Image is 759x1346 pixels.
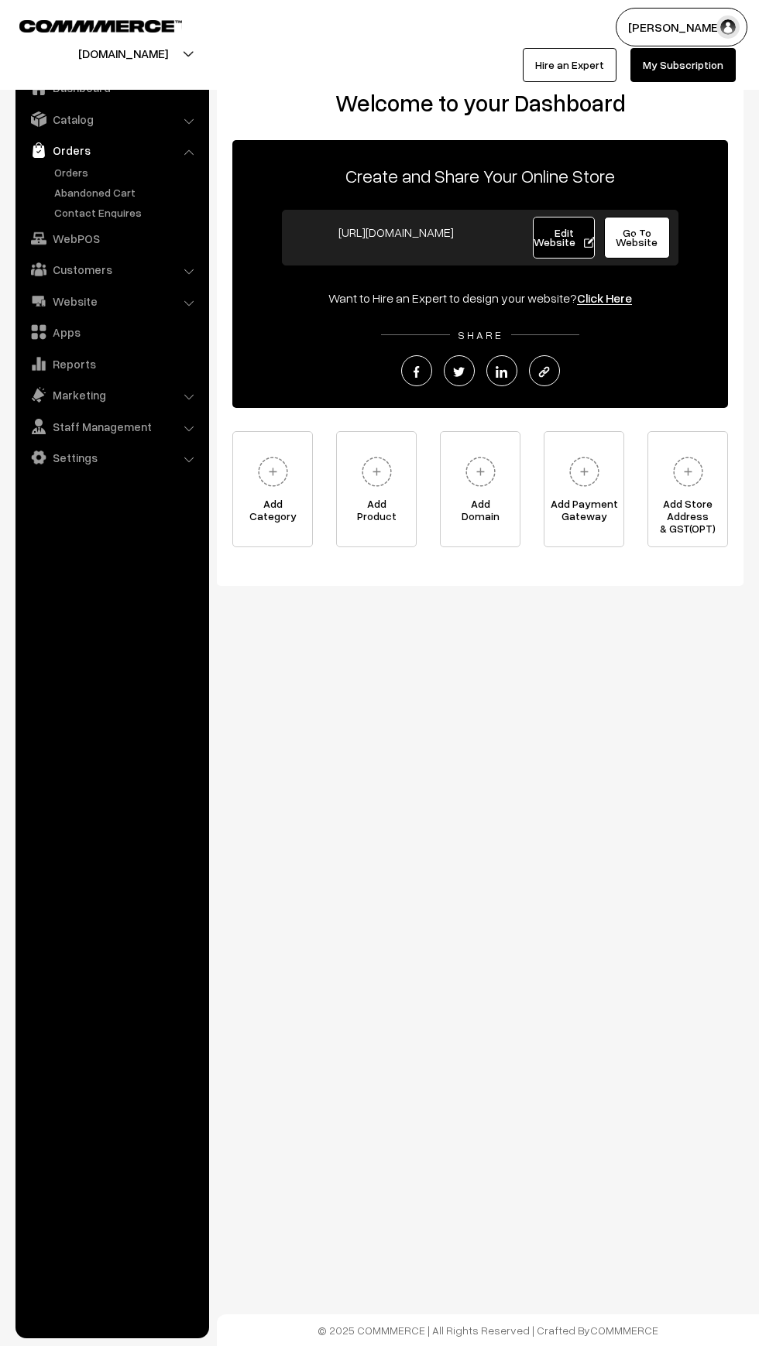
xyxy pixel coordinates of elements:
span: Edit Website [534,226,595,248]
a: WebPOS [19,224,204,252]
footer: © 2025 COMMMERCE | All Rights Reserved | Crafted By [217,1314,759,1346]
h2: Welcome to your Dashboard [232,89,728,117]
img: plus.svg [667,450,709,493]
img: plus.svg [459,450,502,493]
img: COMMMERCE [19,20,182,32]
a: Abandoned Cart [50,184,204,200]
a: AddProduct [336,431,417,547]
button: [DOMAIN_NAME] [24,34,222,73]
a: My Subscription [630,48,736,82]
span: Add Store Address & GST(OPT) [648,498,727,529]
a: Apps [19,318,204,346]
span: Go To Website [616,226,658,248]
a: Reports [19,350,204,378]
a: Marketing [19,381,204,409]
a: Staff Management [19,413,204,440]
img: user [716,15,740,39]
p: Create and Share Your Online Store [232,162,728,190]
a: Edit Website [533,217,595,259]
a: Hire an Expert [523,48,616,82]
span: Add Payment Gateway [544,498,623,529]
a: COMMMERCE [590,1324,658,1337]
button: [PERSON_NAME]… [616,8,747,46]
span: Add Product [337,498,416,529]
a: Contact Enquires [50,204,204,221]
a: Click Here [577,290,632,306]
a: COMMMERCE [19,15,155,34]
div: Want to Hire an Expert to design your website? [232,289,728,307]
a: Orders [19,136,204,164]
a: Website [19,287,204,315]
a: Catalog [19,105,204,133]
a: Add PaymentGateway [544,431,624,547]
a: AddDomain [440,431,520,547]
span: Add Category [233,498,312,529]
a: Orders [50,164,204,180]
a: Go To Website [604,217,670,259]
img: plus.svg [563,450,606,493]
a: AddCategory [232,431,313,547]
span: SHARE [450,328,511,341]
img: plus.svg [355,450,398,493]
a: Settings [19,444,204,471]
img: plus.svg [252,450,294,493]
span: Add Domain [441,498,520,529]
a: Add Store Address& GST(OPT) [647,431,728,547]
a: Customers [19,255,204,283]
